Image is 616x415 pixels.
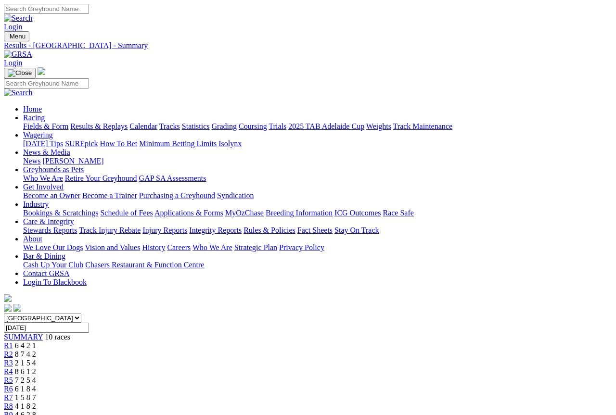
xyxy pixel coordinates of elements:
a: Breeding Information [266,209,333,217]
div: Racing [23,122,612,131]
a: Integrity Reports [189,226,242,234]
div: Greyhounds as Pets [23,174,612,183]
img: Search [4,88,33,97]
a: Chasers Restaurant & Function Centre [85,261,204,269]
a: Login [4,59,22,67]
a: Syndication [217,191,254,200]
a: Who We Are [23,174,63,182]
a: Greyhounds as Pets [23,165,84,174]
a: Strategic Plan [234,243,277,252]
a: R1 [4,341,13,350]
div: Care & Integrity [23,226,612,235]
a: News [23,157,40,165]
a: R4 [4,367,13,376]
a: R6 [4,385,13,393]
a: Cash Up Your Club [23,261,83,269]
img: Search [4,14,33,23]
a: Bar & Dining [23,252,65,260]
a: Rules & Policies [244,226,295,234]
img: logo-grsa-white.png [4,294,12,302]
a: History [142,243,165,252]
span: 6 4 2 1 [15,341,36,350]
a: Retire Your Greyhound [65,174,137,182]
a: Bookings & Scratchings [23,209,98,217]
div: Industry [23,209,612,217]
img: GRSA [4,50,32,59]
span: 1 5 8 7 [15,393,36,402]
a: R3 [4,359,13,367]
a: Minimum Betting Limits [139,139,217,148]
img: Close [8,69,32,77]
div: Bar & Dining [23,261,612,269]
a: R2 [4,350,13,358]
a: Track Injury Rebate [79,226,141,234]
a: Results & Replays [70,122,128,130]
span: 7 2 5 4 [15,376,36,384]
a: News & Media [23,148,70,156]
div: Wagering [23,139,612,148]
span: 8 7 4 2 [15,350,36,358]
a: Login [4,23,22,31]
a: Fields & Form [23,122,68,130]
span: 2 1 5 4 [15,359,36,367]
a: R8 [4,402,13,410]
a: 2025 TAB Adelaide Cup [288,122,364,130]
div: About [23,243,612,252]
a: Get Involved [23,183,64,191]
a: Vision and Values [85,243,140,252]
div: News & Media [23,157,612,165]
a: Purchasing a Greyhound [139,191,215,200]
a: About [23,235,42,243]
a: ICG Outcomes [334,209,381,217]
a: Race Safe [383,209,413,217]
a: Racing [23,113,45,122]
a: Statistics [182,122,210,130]
a: Contact GRSA [23,269,69,277]
a: Who We Are [192,243,232,252]
a: Isolynx [218,139,242,148]
a: Stewards Reports [23,226,77,234]
a: Fact Sheets [297,226,333,234]
a: Wagering [23,131,53,139]
div: Get Involved [23,191,612,200]
button: Toggle navigation [4,31,29,41]
a: Careers [167,243,191,252]
span: 4 1 8 2 [15,402,36,410]
a: SUMMARY [4,333,43,341]
a: Applications & Forms [154,209,223,217]
a: MyOzChase [225,209,264,217]
img: twitter.svg [13,304,21,312]
a: Stay On Track [334,226,379,234]
a: SUREpick [65,139,98,148]
a: Injury Reports [142,226,187,234]
div: Results - [GEOGRAPHIC_DATA] - Summary [4,41,612,50]
input: Select date [4,323,89,333]
a: Tracks [159,122,180,130]
span: R5 [4,376,13,384]
a: Coursing [239,122,267,130]
a: Login To Blackbook [23,278,87,286]
a: [DATE] Tips [23,139,63,148]
img: facebook.svg [4,304,12,312]
a: Schedule of Fees [100,209,153,217]
span: 10 races [45,333,70,341]
a: Grading [212,122,237,130]
span: 6 1 8 4 [15,385,36,393]
button: Toggle navigation [4,68,36,78]
a: Track Maintenance [393,122,452,130]
a: We Love Our Dogs [23,243,83,252]
a: R7 [4,393,13,402]
a: Privacy Policy [279,243,324,252]
a: Trials [269,122,286,130]
a: Become an Owner [23,191,80,200]
a: Industry [23,200,49,208]
a: Weights [366,122,391,130]
span: Menu [10,33,26,40]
